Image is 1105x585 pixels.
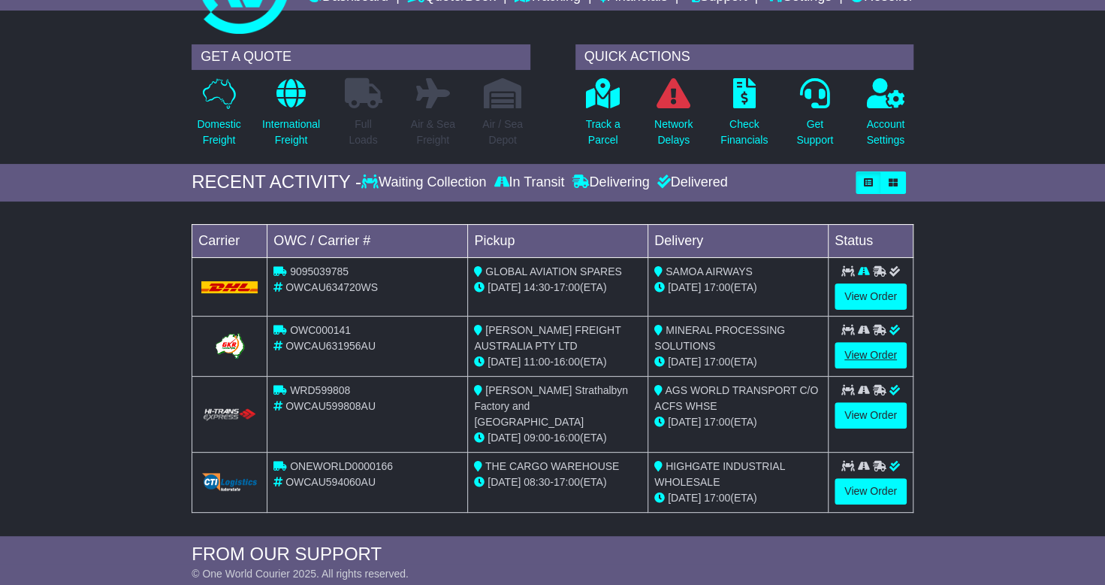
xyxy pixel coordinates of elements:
p: Get Support [796,117,833,148]
div: (ETA) [654,280,822,296]
a: NetworkDelays [654,77,693,156]
a: AccountSettings [865,77,905,156]
a: GetSupport [796,77,834,156]
span: 09:00 [524,432,550,444]
td: Delivery [648,224,829,257]
div: Delivered [653,174,727,191]
div: (ETA) [654,414,822,430]
span: OWCAU631956AU [285,340,376,352]
a: View Order [835,478,907,505]
span: AGS WORLD TRANSPORT C/O ACFS WHSE [654,384,818,412]
p: Air & Sea Freight [411,117,455,148]
p: Account Settings [866,117,904,148]
a: DomesticFreight [196,77,241,156]
span: OWCAU634720WS [285,281,378,293]
span: 17:00 [704,356,730,368]
span: [PERSON_NAME] Strathalbyn Factory and [GEOGRAPHIC_DATA] [474,384,628,428]
img: DHL.png [201,281,258,293]
span: 17:00 [554,281,580,293]
div: QUICK ACTIONS [575,44,913,70]
p: Domestic Freight [197,117,240,148]
span: ONEWORLD0000166 [290,460,393,472]
span: OWC000141 [290,324,351,336]
span: [DATE] [488,281,521,293]
div: - (ETA) [474,474,642,490]
span: [DATE] [668,492,701,504]
a: View Order [835,283,907,310]
img: HiTrans.png [201,408,258,422]
td: Status [829,224,913,257]
span: 17:00 [704,492,730,504]
td: Pickup [468,224,648,257]
p: Track a Parcel [585,117,620,148]
span: [DATE] [668,416,701,428]
div: (ETA) [654,354,822,370]
span: 9095039785 [290,265,349,277]
div: In Transit [490,174,568,191]
img: GetCarrierServiceLogo [213,331,247,361]
span: [DATE] [488,476,521,488]
span: 11:00 [524,356,550,368]
span: [DATE] [488,356,521,368]
td: OWC / Carrier # [267,224,468,257]
div: Waiting Collection [361,174,490,191]
span: GLOBAL AVIATION SPARES [485,265,622,277]
a: View Order [835,402,907,429]
div: GET A QUOTE [192,44,530,70]
span: [DATE] [488,432,521,444]
p: International Freight [262,117,320,148]
p: Air / Sea Depot [482,117,523,148]
span: OWCAU599808AU [285,400,376,412]
a: InternationalFreight [261,77,321,156]
td: Carrier [192,224,267,257]
div: - (ETA) [474,280,642,296]
span: [DATE] [668,281,701,293]
p: Check Financials [720,117,768,148]
div: RECENT ACTIVITY - [192,171,361,193]
span: WRD599808 [290,384,350,396]
a: Track aParcel [584,77,620,156]
span: SAMOA AIRWAYS [666,265,753,277]
span: HIGHGATE INDUSTRIAL WHOLESALE [654,460,785,488]
a: CheckFinancials [720,77,768,156]
span: OWCAU594060AU [285,476,376,488]
span: MINERAL PROCESSING SOLUTIONS [654,324,785,352]
div: - (ETA) [474,354,642,370]
span: © One World Courier 2025. All rights reserved. [192,568,409,580]
span: 17:00 [704,416,730,428]
span: THE CARGO WAREHOUSE [485,460,619,472]
img: GetCarrierServiceLogo [201,473,258,491]
span: [DATE] [668,356,701,368]
p: Full Loads [344,117,382,148]
div: - (ETA) [474,430,642,446]
div: FROM OUR SUPPORT [192,544,913,565]
span: [PERSON_NAME] FREIGHT AUSTRALIA PTY LTD [474,324,620,352]
span: 17:00 [704,281,730,293]
p: Network Delays [654,117,693,148]
span: 17:00 [554,476,580,488]
div: Delivering [568,174,653,191]
span: 14:30 [524,281,550,293]
span: 16:00 [554,432,580,444]
div: (ETA) [654,490,822,506]
span: 08:30 [524,476,550,488]
span: 16:00 [554,356,580,368]
a: View Order [835,342,907,368]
